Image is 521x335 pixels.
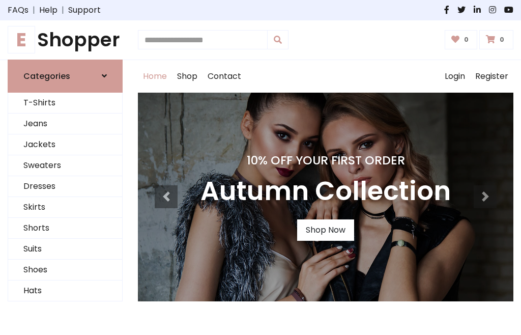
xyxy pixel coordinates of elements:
h3: Autumn Collection [200,176,451,207]
a: Sweaters [8,155,122,176]
span: 0 [461,35,471,44]
h6: Categories [23,71,70,81]
a: Jeans [8,114,122,134]
span: | [28,4,39,16]
a: Home [138,60,172,93]
a: FAQs [8,4,28,16]
a: Jackets [8,134,122,155]
a: Categories [8,60,123,93]
h1: Shopper [8,29,123,51]
a: EShopper [8,29,123,51]
a: 0 [445,30,478,49]
a: Support [68,4,101,16]
a: Shop Now [297,219,354,241]
a: Hats [8,281,122,301]
span: | [57,4,68,16]
a: Login [440,60,470,93]
a: Shop [172,60,202,93]
a: Register [470,60,513,93]
span: E [8,26,35,53]
a: Dresses [8,176,122,197]
span: 0 [497,35,507,44]
a: Suits [8,239,122,260]
a: Skirts [8,197,122,218]
a: Help [39,4,57,16]
a: 0 [479,30,513,49]
a: T-Shirts [8,93,122,114]
a: Shoes [8,260,122,281]
a: Contact [202,60,246,93]
h4: 10% Off Your First Order [200,153,451,167]
a: Shorts [8,218,122,239]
